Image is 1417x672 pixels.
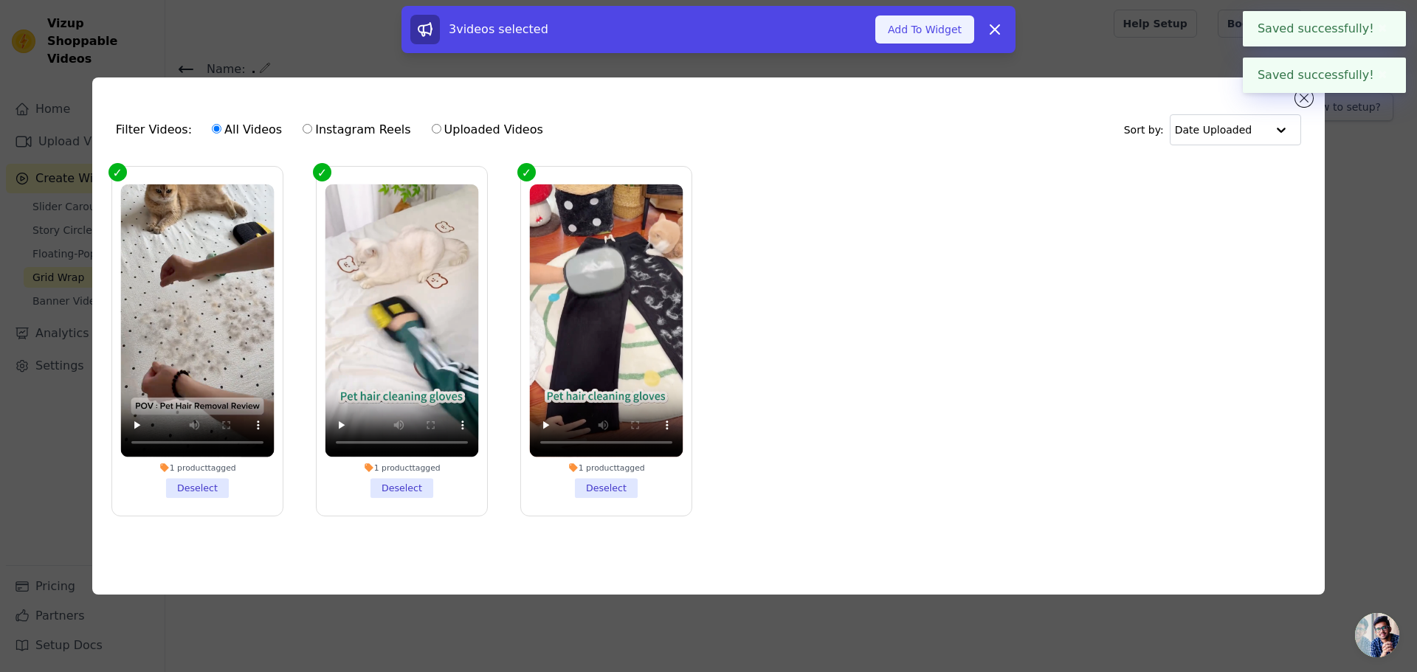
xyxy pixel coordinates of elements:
[1374,66,1391,84] button: Close
[325,463,478,473] div: 1 product tagged
[1243,11,1406,46] div: Saved successfully!
[1295,89,1313,107] button: Close modal
[120,463,274,473] div: 1 product tagged
[875,15,974,44] button: Add To Widget
[1374,20,1391,38] button: Close
[449,22,548,36] span: 3 videos selected
[1124,114,1302,145] div: Sort by:
[302,120,411,139] label: Instagram Reels
[529,463,683,473] div: 1 product tagged
[116,113,551,147] div: Filter Videos:
[1355,613,1399,657] a: Ouvrir le chat
[1243,58,1406,93] div: Saved successfully!
[211,120,283,139] label: All Videos
[431,120,544,139] label: Uploaded Videos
